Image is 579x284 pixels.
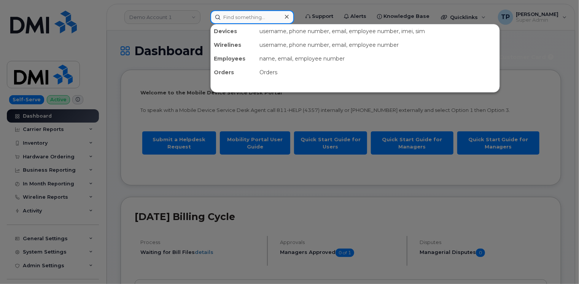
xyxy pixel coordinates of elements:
div: Orders [256,65,499,79]
div: username, phone number, email, employee number, imei, sim [256,24,499,38]
div: Wirelines [211,38,256,52]
div: username, phone number, email, employee number [256,38,499,52]
div: Employees [211,52,256,65]
div: Devices [211,24,256,38]
div: Orders [211,65,256,79]
div: name, email, employee number [256,52,499,65]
